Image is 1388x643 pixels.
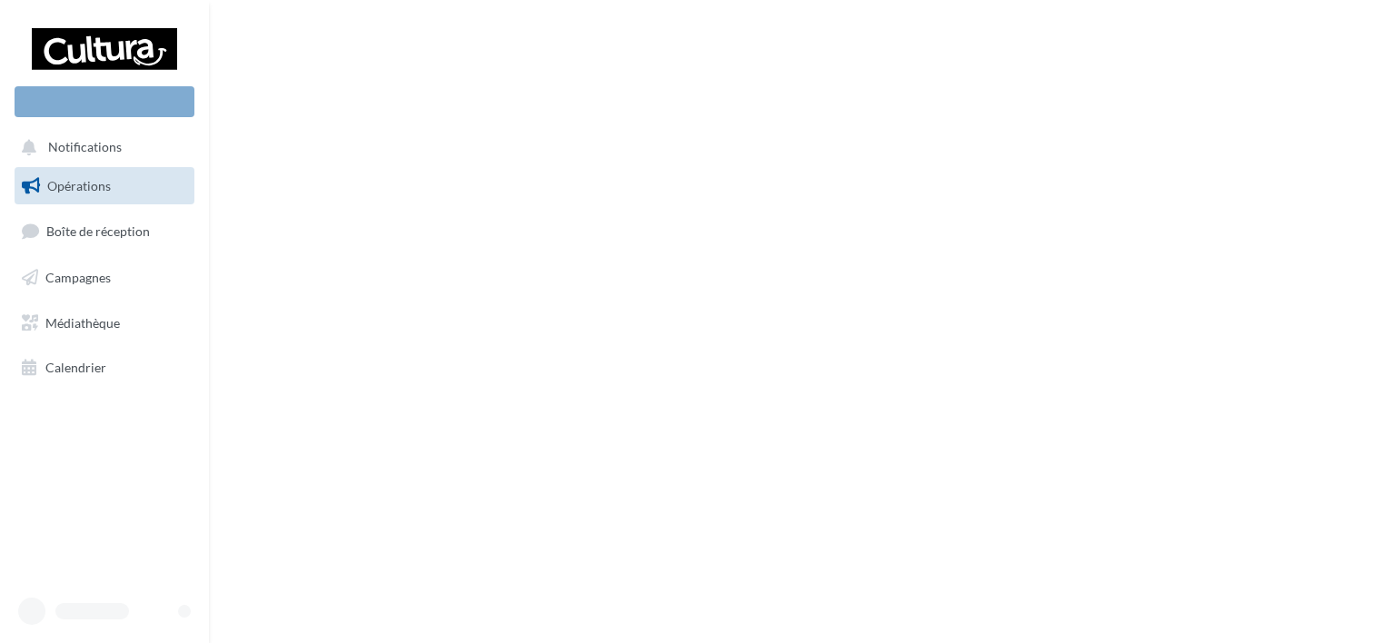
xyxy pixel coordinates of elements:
span: Campagnes [45,270,111,285]
span: Opérations [47,178,111,193]
a: Calendrier [11,349,198,387]
span: Calendrier [45,360,106,375]
a: Opérations [11,167,198,205]
span: Médiathèque [45,314,120,330]
div: Nouvelle campagne [15,86,194,117]
a: Boîte de réception [11,212,198,251]
span: Boîte de réception [46,223,150,239]
a: Campagnes [11,259,198,297]
span: Notifications [48,140,122,155]
a: Médiathèque [11,304,198,342]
